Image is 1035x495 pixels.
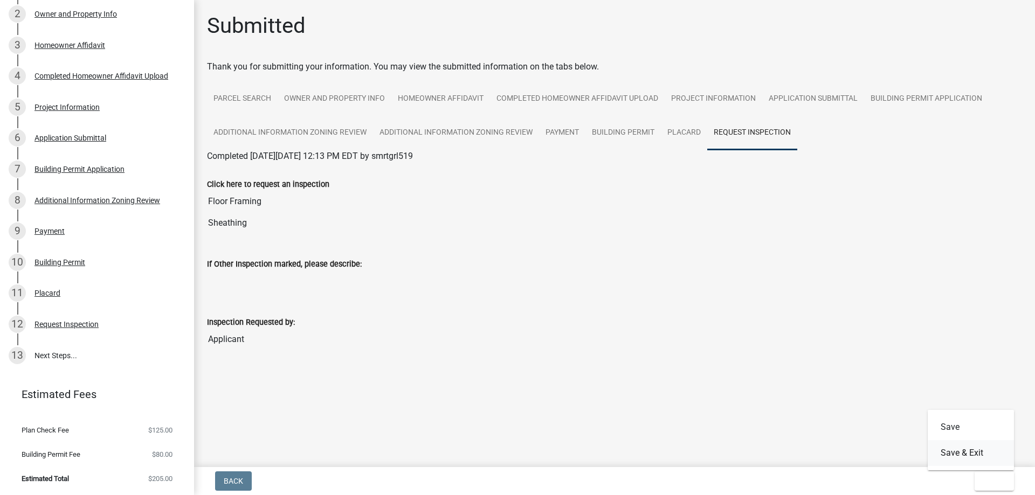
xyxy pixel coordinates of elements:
[928,414,1014,440] button: Save
[34,227,65,235] div: Payment
[34,103,100,111] div: Project Information
[34,10,117,18] div: Owner and Property Info
[152,451,172,458] span: $80.00
[22,427,69,434] span: Plan Check Fee
[975,471,1014,491] button: Exit
[9,192,26,209] div: 8
[9,67,26,85] div: 4
[9,384,177,405] a: Estimated Fees
[661,116,707,150] a: Placard
[9,5,26,23] div: 2
[9,222,26,240] div: 9
[707,116,797,150] a: Request Inspection
[9,37,26,54] div: 3
[207,116,373,150] a: Additional Information Zoning Review
[207,82,278,116] a: Parcel search
[207,181,329,189] label: Click here to request an inspection
[224,477,243,485] span: Back
[207,60,1022,73] div: Thank you for submitting your information. You may view the submitted information on the tabs below.
[9,99,26,116] div: 5
[9,161,26,178] div: 7
[9,284,26,302] div: 11
[34,289,60,297] div: Placard
[207,261,362,268] label: If Other Inspection marked, please describe:
[148,475,172,482] span: $205.00
[9,347,26,364] div: 13
[22,451,80,458] span: Building Permit Fee
[278,82,391,116] a: Owner and Property Info
[34,259,85,266] div: Building Permit
[983,477,999,485] span: Exit
[34,134,106,142] div: Application Submittal
[34,320,99,328] div: Request Inspection
[373,116,539,150] a: Additional Information Zoning Review
[539,116,585,150] a: Payment
[207,319,295,326] label: Inspection Requested by:
[665,82,762,116] a: Project Information
[34,41,105,49] div: Homeowner Affidavit
[34,165,125,173] div: Building Permit Application
[9,254,26,271] div: 10
[34,72,168,80] div: Completed Homeowner Affidavit Upload
[391,82,490,116] a: Homeowner Affidavit
[864,82,989,116] a: Building Permit Application
[9,129,26,147] div: 6
[9,316,26,333] div: 12
[490,82,665,116] a: Completed Homeowner Affidavit Upload
[215,471,252,491] button: Back
[762,82,864,116] a: Application Submittal
[34,197,160,204] div: Additional Information Zoning Review
[207,13,306,39] h1: Submitted
[928,410,1014,470] div: Exit
[585,116,661,150] a: Building Permit
[148,427,172,434] span: $125.00
[928,440,1014,466] button: Save & Exit
[22,475,69,482] span: Estimated Total
[207,151,413,161] span: Completed [DATE][DATE] 12:13 PM EDT by smrtgrl519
